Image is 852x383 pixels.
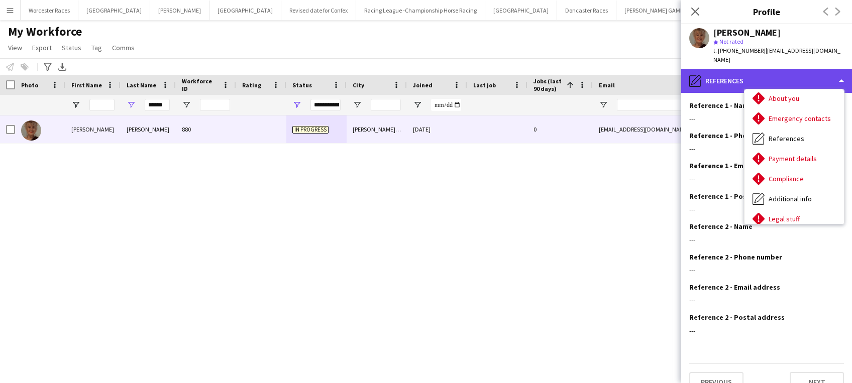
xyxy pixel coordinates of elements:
[91,43,102,52] span: Tag
[353,100,362,109] button: Open Filter Menu
[681,5,852,18] h3: Profile
[371,99,401,111] input: City Filter Input
[681,69,852,93] div: References
[769,94,799,103] span: About you
[689,266,844,275] div: ---
[689,192,785,201] h3: Reference 1 - Postal address
[689,175,844,184] div: ---
[200,99,230,111] input: Workforce ID Filter Input
[71,100,80,109] button: Open Filter Menu
[127,81,156,89] span: Last Name
[769,194,812,203] span: Additional info
[689,114,844,123] div: ---
[769,134,804,143] span: References
[769,154,817,163] span: Payment details
[689,283,780,292] h3: Reference 2 - Email address
[78,1,150,20] button: [GEOGRAPHIC_DATA]
[150,1,209,20] button: [PERSON_NAME]
[71,81,102,89] span: First Name
[713,47,766,54] span: t. [PHONE_NUMBER]
[28,41,56,54] a: Export
[413,100,422,109] button: Open Filter Menu
[689,101,753,110] h3: Reference 1 - Name
[599,81,615,89] span: Email
[8,24,82,39] span: My Workforce
[599,100,608,109] button: Open Filter Menu
[145,99,170,111] input: Last Name Filter Input
[292,81,312,89] span: Status
[8,43,22,52] span: View
[713,28,781,37] div: [PERSON_NAME]
[689,205,844,214] div: ---
[56,61,68,73] app-action-btn: Export XLSX
[4,41,26,54] a: View
[347,115,407,143] div: [PERSON_NAME] Coldfield
[42,61,54,73] app-action-btn: Advanced filters
[58,41,85,54] a: Status
[209,1,281,20] button: [GEOGRAPHIC_DATA]
[534,77,563,92] span: Jobs (last 90 days)
[87,41,106,54] a: Tag
[356,1,485,20] button: Racing League -Championship Horse Racing
[689,222,753,231] h3: Reference 2 - Name
[769,214,800,223] span: Legal stuff
[121,115,176,143] div: [PERSON_NAME]
[182,77,218,92] span: Workforce ID
[65,115,121,143] div: [PERSON_NAME]
[21,120,41,141] img: Denise Carter
[353,81,364,89] span: City
[744,169,844,189] div: Compliance
[769,114,831,123] span: Emergency contacts
[127,100,136,109] button: Open Filter Menu
[689,252,782,262] h3: Reference 2 - Phone number
[292,100,301,109] button: Open Filter Menu
[769,174,804,183] span: Compliance
[413,81,433,89] span: Joined
[713,47,840,63] span: | [EMAIL_ADDRESS][DOMAIN_NAME]
[719,38,743,45] span: Not rated
[281,1,356,20] button: Revised date for Confex
[617,99,788,111] input: Email Filter Input
[431,99,461,111] input: Joined Filter Input
[616,1,708,20] button: [PERSON_NAME] GAMING Ltd
[744,149,844,169] div: Payment details
[473,81,496,89] span: Last job
[593,115,794,143] div: [EMAIL_ADDRESS][DOMAIN_NAME]
[485,1,557,20] button: [GEOGRAPHIC_DATA]
[744,88,844,108] div: About you
[689,326,844,335] div: ---
[32,43,52,52] span: Export
[557,1,616,20] button: Doncaster Races
[689,313,785,322] h3: Reference 2 - Postal address
[89,99,115,111] input: First Name Filter Input
[744,209,844,229] div: Legal stuff
[21,81,38,89] span: Photo
[292,126,329,134] span: In progress
[21,1,78,20] button: Worcester Races
[689,144,844,153] div: ---
[689,296,844,305] div: ---
[242,81,261,89] span: Rating
[112,43,135,52] span: Comms
[176,115,236,143] div: 880
[744,108,844,129] div: Emergency contacts
[62,43,81,52] span: Status
[689,131,782,140] h3: Reference 1 - Phone number
[744,129,844,149] div: References
[744,189,844,209] div: Additional info
[527,115,593,143] div: 0
[108,41,139,54] a: Comms
[689,161,780,170] h3: Reference 1 - Email address
[182,100,191,109] button: Open Filter Menu
[407,115,467,143] div: [DATE]
[689,235,844,244] div: ---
